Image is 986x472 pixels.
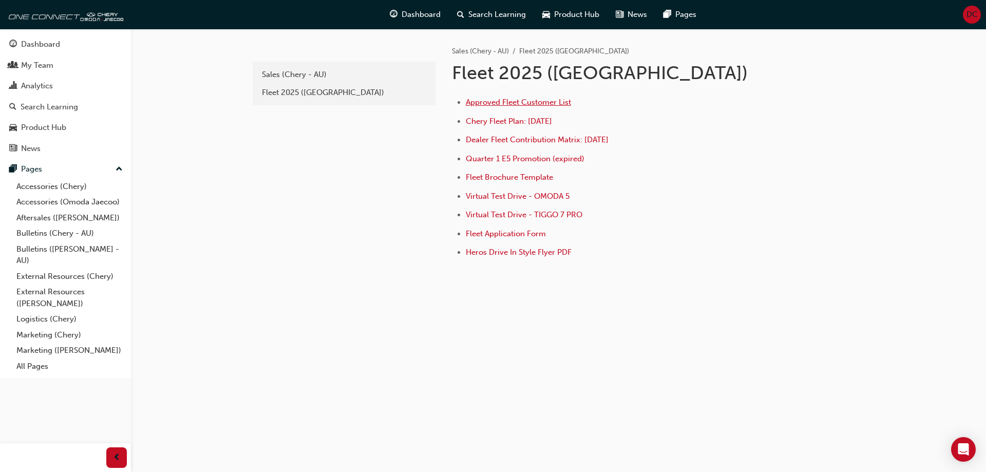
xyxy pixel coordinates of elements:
[382,4,449,25] a: guage-iconDashboard
[4,35,127,54] a: Dashboard
[655,4,705,25] a: pages-iconPages
[466,210,582,219] a: Virtual Test Drive - TIGGO 7 PRO
[466,248,572,257] a: Heros Drive In Style Flyer PDF
[12,241,127,269] a: Bulletins ([PERSON_NAME] - AU)
[534,4,608,25] a: car-iconProduct Hub
[4,139,127,158] a: News
[628,9,647,21] span: News
[4,118,127,137] a: Product Hub
[963,6,981,24] button: DC
[9,165,17,174] span: pages-icon
[113,451,121,464] span: prev-icon
[262,87,426,99] div: Fleet 2025 ([GEOGRAPHIC_DATA])
[951,437,976,462] div: Open Intercom Messenger
[12,194,127,210] a: Accessories (Omoda Jaecoo)
[457,8,464,21] span: search-icon
[9,61,17,70] span: people-icon
[4,98,127,117] a: Search Learning
[4,77,127,96] a: Analytics
[257,84,431,102] a: Fleet 2025 ([GEOGRAPHIC_DATA])
[608,4,655,25] a: news-iconNews
[21,60,53,71] div: My Team
[452,62,789,84] h1: Fleet 2025 ([GEOGRAPHIC_DATA])
[616,8,623,21] span: news-icon
[466,192,570,201] a: Virtual Test Drive - OMODA 5
[5,4,123,25] img: oneconnect
[9,144,17,154] span: news-icon
[466,173,553,182] a: Fleet Brochure Template
[12,269,127,285] a: External Resources (Chery)
[4,160,127,179] button: Pages
[519,46,629,58] li: Fleet 2025 ([GEOGRAPHIC_DATA])
[12,210,127,226] a: Aftersales ([PERSON_NAME])
[21,143,41,155] div: News
[452,47,509,55] a: Sales (Chery - AU)
[12,311,127,327] a: Logistics (Chery)
[663,8,671,21] span: pages-icon
[116,163,123,176] span: up-icon
[12,327,127,343] a: Marketing (Chery)
[21,122,66,134] div: Product Hub
[466,117,552,126] a: Chery Fleet Plan: [DATE]
[554,9,599,21] span: Product Hub
[468,9,526,21] span: Search Learning
[262,69,426,81] div: Sales (Chery - AU)
[21,101,78,113] div: Search Learning
[12,284,127,311] a: External Resources ([PERSON_NAME])
[390,8,397,21] span: guage-icon
[12,225,127,241] a: Bulletins (Chery - AU)
[466,229,546,238] a: Fleet Application Form
[402,9,441,21] span: Dashboard
[9,82,17,91] span: chart-icon
[449,4,534,25] a: search-iconSearch Learning
[675,9,696,21] span: Pages
[21,80,53,92] div: Analytics
[4,56,127,75] a: My Team
[466,154,584,163] a: Quarter 1 E5 Promotion (expired)
[12,179,127,195] a: Accessories (Chery)
[466,98,571,107] a: Approved Fleet Customer List
[9,103,16,112] span: search-icon
[21,39,60,50] div: Dashboard
[12,358,127,374] a: All Pages
[542,8,550,21] span: car-icon
[9,123,17,133] span: car-icon
[12,343,127,358] a: Marketing ([PERSON_NAME])
[9,40,17,49] span: guage-icon
[966,9,978,21] span: DC
[466,135,609,144] a: Dealer Fleet Contribution Matrix: [DATE]
[257,66,431,84] a: Sales (Chery - AU)
[21,163,42,175] div: Pages
[4,33,127,160] button: DashboardMy TeamAnalyticsSearch LearningProduct HubNews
